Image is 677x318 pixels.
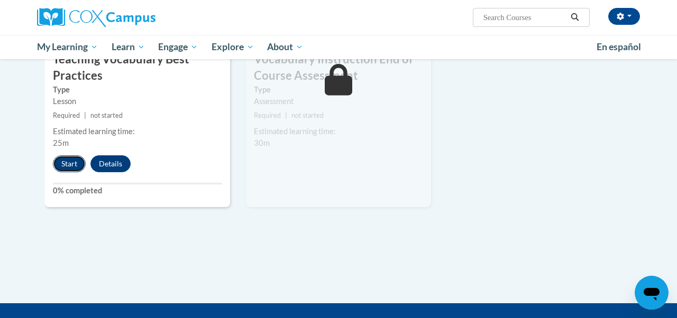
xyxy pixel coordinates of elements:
[285,111,287,119] span: |
[205,35,261,59] a: Explore
[45,51,230,84] h3: Teaching Vocabulary Best Practices
[597,41,641,52] span: En español
[53,111,80,119] span: Required
[37,8,227,27] a: Cox Campus
[53,126,222,137] div: Estimated learning time:
[151,35,205,59] a: Engage
[29,35,648,59] div: Main menu
[482,11,567,24] input: Search Courses
[608,8,640,25] button: Account Settings
[53,138,69,147] span: 25m
[53,185,222,197] label: 0% completed
[291,111,324,119] span: not started
[53,155,86,172] button: Start
[30,35,105,59] a: My Learning
[254,138,270,147] span: 30m
[37,8,155,27] img: Cox Campus
[254,111,281,119] span: Required
[635,276,669,310] iframe: Button to launch messaging window
[53,96,222,107] div: Lesson
[158,41,198,53] span: Engage
[84,111,86,119] span: |
[246,51,431,84] h3: Vocabulary Instruction End of Course Assessment
[112,41,145,53] span: Learn
[267,41,303,53] span: About
[254,126,423,137] div: Estimated learning time:
[90,155,131,172] button: Details
[37,41,98,53] span: My Learning
[90,111,123,119] span: not started
[590,36,648,58] a: En español
[53,84,222,96] label: Type
[105,35,152,59] a: Learn
[212,41,254,53] span: Explore
[254,96,423,107] div: Assessment
[254,84,423,96] label: Type
[567,11,583,24] button: Search
[261,35,310,59] a: About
